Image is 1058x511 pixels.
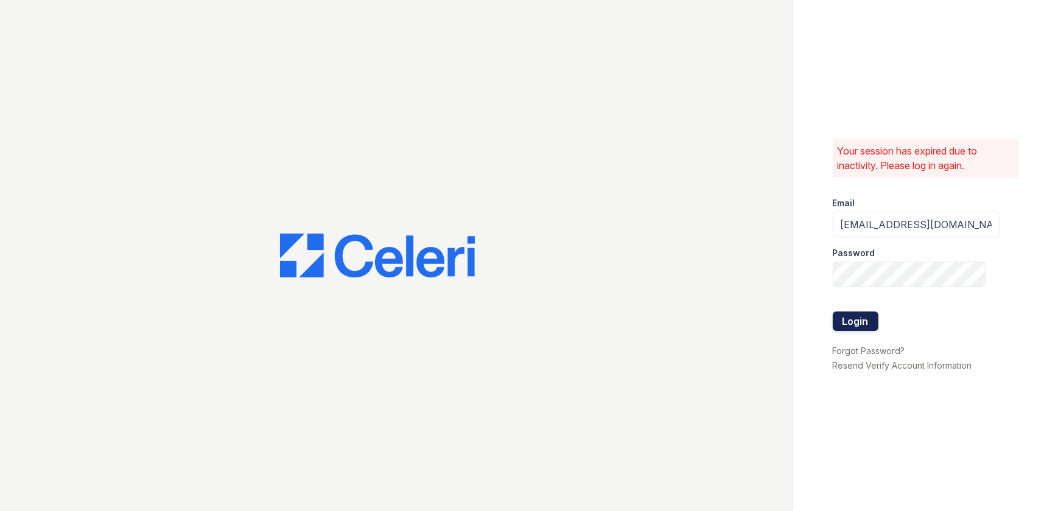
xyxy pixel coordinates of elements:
[833,247,875,259] label: Password
[833,197,855,209] label: Email
[833,360,972,370] a: Resend Verify Account Information
[833,346,905,356] a: Forgot Password?
[833,311,878,331] button: Login
[280,234,475,277] img: CE_Logo_Blue-a8612792a0a2168367f1c8372b55b34899dd931a85d93a1a3d3e32e68fde9ad4.png
[838,144,1015,173] p: Your session has expired due to inactivity. Please log in again.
